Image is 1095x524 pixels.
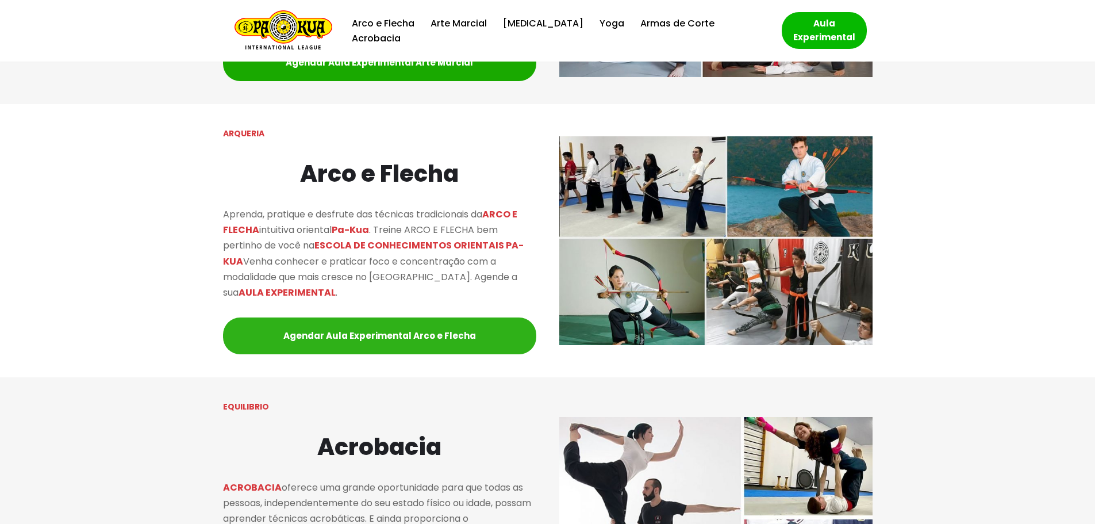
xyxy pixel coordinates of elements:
[223,128,264,139] strong: ARQUERIA
[503,16,583,31] a: [MEDICAL_DATA]
[223,318,536,354] a: Agendar Aula Experimental Arco e Flecha
[223,481,282,494] mark: ACROBACIA
[352,30,401,46] a: Acrobacia
[332,223,369,236] mark: Pa-Kua
[229,10,332,51] a: Escola de Conhecimentos Orientais Pa-Kua Uma escola para toda família
[239,286,336,299] mark: AULA EXPERIMENTAL
[352,16,414,31] a: Arco e Flecha
[600,16,624,31] a: Yoga
[223,44,536,81] a: Agendar Aula Experimental Arte Marcial
[782,12,867,49] a: Aula Experimental
[223,401,269,412] strong: EQUILIBRIO
[223,429,536,465] h2: Acrobacia
[223,206,536,300] p: Aprenda, pratique e desfrute das técnicas tradicionais da intuitiva oriental . Treine ARCO E FLEC...
[223,239,524,267] mark: ESCOLA DE CONHECIMENTOS ORIENTAIS PA-KUA
[559,136,873,346] img: Pa-Kua arco e flecha
[223,155,536,192] h2: Arco e Flecha
[349,16,764,46] div: Menu primário
[431,16,487,31] a: Arte Marcial
[640,16,714,31] a: Armas de Corte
